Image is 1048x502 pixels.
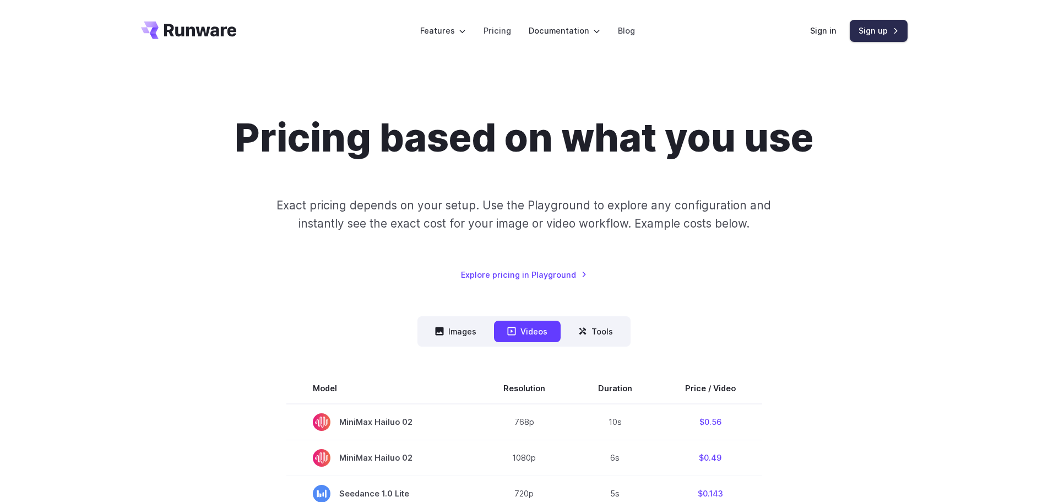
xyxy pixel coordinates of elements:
[529,24,600,37] label: Documentation
[484,24,511,37] a: Pricing
[477,404,572,440] td: 768p
[235,115,813,161] h1: Pricing based on what you use
[141,21,237,39] a: Go to /
[256,196,792,233] p: Exact pricing depends on your setup. Use the Playground to explore any configuration and instantl...
[420,24,466,37] label: Features
[313,413,450,431] span: MiniMax Hailuo 02
[477,373,572,404] th: Resolution
[659,404,762,440] td: $0.56
[477,440,572,476] td: 1080p
[572,404,659,440] td: 10s
[572,373,659,404] th: Duration
[572,440,659,476] td: 6s
[422,321,490,342] button: Images
[850,20,908,41] a: Sign up
[313,449,450,467] span: MiniMax Hailuo 02
[810,24,837,37] a: Sign in
[565,321,626,342] button: Tools
[461,268,587,281] a: Explore pricing in Playground
[494,321,561,342] button: Videos
[618,24,635,37] a: Blog
[659,373,762,404] th: Price / Video
[286,373,477,404] th: Model
[659,440,762,476] td: $0.49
